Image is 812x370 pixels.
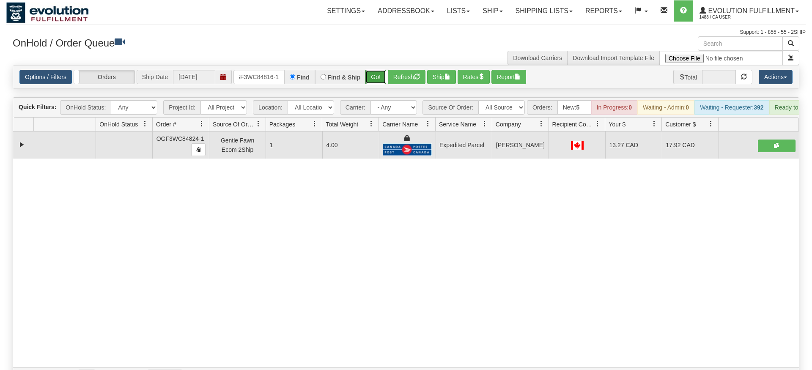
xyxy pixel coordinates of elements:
[576,104,580,111] strong: 5
[441,0,476,22] a: Lists
[138,117,152,131] a: OnHold Status filter column settings
[253,100,288,115] span: Location:
[364,117,379,131] a: Total Weight filter column settings
[156,135,204,142] span: OGF3WC84824-1
[326,142,337,148] span: 4.00
[439,120,476,129] span: Service Name
[686,104,689,111] strong: 0
[579,0,628,22] a: Reports
[491,70,526,84] button: Report
[321,0,371,22] a: Settings
[754,104,763,111] strong: 392
[328,74,361,80] label: Find & Ship
[660,51,783,65] input: Import
[552,120,595,129] span: Recipient Country
[16,140,27,150] a: Collapse
[758,140,796,152] button: Shipping Documents
[605,132,662,159] td: 13.27 CAD
[509,0,579,22] a: Shipping lists
[458,70,490,84] button: Rates
[706,7,795,14] span: Evolution Fulfillment
[513,55,562,61] a: Download Carriers
[163,100,200,115] span: Project Id:
[628,104,632,111] strong: 0
[492,132,549,159] td: [PERSON_NAME]
[591,100,637,115] div: In Progress:
[195,117,209,131] a: Order # filter column settings
[251,117,266,131] a: Source Of Order filter column settings
[388,70,425,84] button: Refresh
[269,142,273,148] span: 1
[233,70,284,84] input: Order #
[782,36,799,51] button: Search
[647,117,661,131] a: Your $ filter column settings
[340,100,370,115] span: Carrier:
[383,143,432,156] img: Canada Post
[326,120,358,129] span: Total Weight
[213,136,262,155] div: Gentle Fawn Ecom 2Ship
[213,120,255,129] span: Source Of Order
[693,0,805,22] a: Evolution Fulfillment 1488 / CA User
[704,117,718,131] a: Customer $ filter column settings
[477,117,492,131] a: Service Name filter column settings
[422,100,478,115] span: Source Of Order:
[436,132,492,159] td: Expedited Parcel
[496,120,521,129] span: Company
[60,100,111,115] span: OnHold Status:
[694,100,769,115] div: Waiting - Requester:
[534,117,549,131] a: Company filter column settings
[527,100,557,115] span: Orders:
[19,103,56,111] label: Quick Filters:
[759,70,793,84] button: Actions
[665,120,696,129] span: Customer $
[297,74,310,80] label: Find
[13,36,400,49] h3: OnHold / Order Queue
[6,2,89,23] img: logo1488.jpg
[156,120,176,129] span: Order #
[609,120,625,129] span: Your $
[573,55,654,61] a: Download Import Template File
[673,70,702,84] span: Total
[137,70,173,84] span: Ship Date
[365,70,386,84] button: Go!
[700,13,763,22] span: 1488 / CA User
[476,0,509,22] a: Ship
[6,29,806,36] div: Support: 1 - 855 - 55 - 2SHIP
[590,117,605,131] a: Recipient Country filter column settings
[13,98,799,118] div: grid toolbar
[191,143,206,156] button: Copy to clipboard
[382,120,418,129] span: Carrier Name
[698,36,783,51] input: Search
[307,117,322,131] a: Packages filter column settings
[74,70,134,84] label: Orders
[269,120,295,129] span: Packages
[427,70,456,84] button: Ship
[557,100,591,115] div: New:
[421,117,435,131] a: Carrier Name filter column settings
[637,100,694,115] div: Waiting - Admin:
[662,132,719,159] td: 17.92 CAD
[19,70,72,84] a: Options / Filters
[571,141,584,150] img: CA
[371,0,441,22] a: Addressbook
[99,120,138,129] span: OnHold Status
